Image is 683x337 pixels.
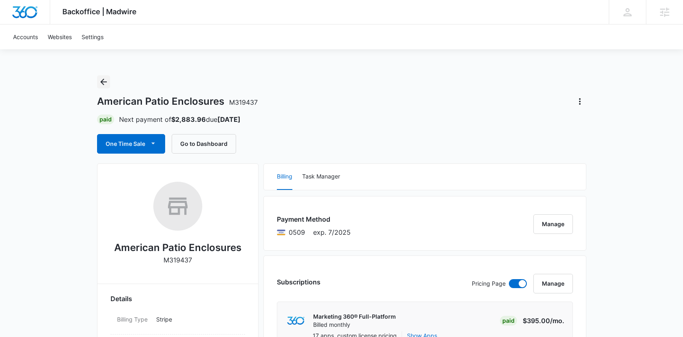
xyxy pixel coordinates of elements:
[97,134,165,154] button: One Time Sale
[523,316,564,326] p: $395.00
[119,115,241,124] p: Next payment of due
[97,95,258,108] h1: American Patio Enclosures
[573,95,586,108] button: Actions
[550,317,564,325] span: /mo.
[533,214,573,234] button: Manage
[277,277,321,287] h3: Subscriptions
[229,98,258,106] span: M319437
[62,7,137,16] span: Backoffice | Madwire
[277,214,351,224] h3: Payment Method
[289,227,305,237] span: Visa ending with
[171,115,206,123] strong: $2,883.96
[97,115,114,124] div: Paid
[97,75,110,88] button: Back
[111,294,132,304] span: Details
[313,227,351,237] span: exp. 7/2025
[43,24,77,49] a: Websites
[77,24,108,49] a: Settings
[114,240,241,255] h2: American Patio Enclosures
[8,24,43,49] a: Accounts
[277,164,292,190] button: Billing
[156,315,239,324] p: Stripe
[302,164,340,190] button: Task Manager
[313,321,396,329] p: Billed monthly
[533,274,573,293] button: Manage
[313,313,396,321] p: Marketing 360® Full-Platform
[164,255,192,265] p: M319437
[472,279,506,288] p: Pricing Page
[500,316,517,326] div: Paid
[117,315,150,324] dt: Billing Type
[217,115,241,123] strong: [DATE]
[287,317,305,325] img: marketing360Logo
[111,310,245,335] div: Billing TypeStripe
[172,134,236,154] button: Go to Dashboard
